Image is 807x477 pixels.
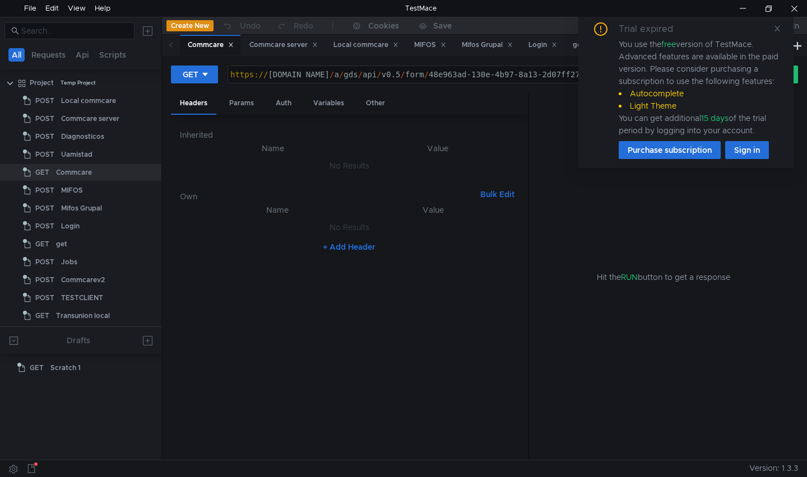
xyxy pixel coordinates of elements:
span: GET [35,307,49,324]
div: You can get additional of the trial period by logging into your account. [619,112,780,137]
span: GET [35,164,49,181]
span: POST [35,128,54,145]
span: Version: 1.3.3 [749,460,798,476]
div: MIFOS [61,182,83,199]
nz-embed-empty: No Results [330,161,369,171]
div: Login [528,39,557,51]
li: Autocomplete [619,87,780,100]
div: Temp Project [61,74,96,91]
span: GET [30,359,44,376]
div: Commcare [188,39,234,51]
div: Mifos Grupal [61,200,102,217]
button: GET [171,66,218,83]
div: Uamistad [61,146,92,163]
span: RUN [621,272,638,282]
button: All [8,48,25,62]
li: Light Theme [619,100,780,112]
div: Diagnosticos [61,128,104,145]
span: POST [35,146,54,163]
div: Params [220,93,263,114]
div: Auth [267,93,300,114]
th: Name [198,203,357,217]
div: Commcare server [61,110,119,127]
button: Scripts [96,48,129,62]
span: POST [35,200,54,217]
div: Redo [294,19,313,32]
button: + Add Header [318,240,380,254]
button: Sign in [725,141,769,159]
span: POST [35,272,54,288]
div: Scratch 1 [50,359,81,376]
span: POST [35,92,54,109]
div: Project [30,74,54,91]
div: Commcare server [249,39,318,51]
div: Cookies [368,19,399,32]
div: Other [357,93,394,114]
th: Name [189,142,357,155]
div: Variables [304,93,353,114]
button: Api [72,48,92,62]
div: Local commcare [333,39,398,51]
button: Purchase subscription [619,141,721,159]
h6: Own [180,190,476,203]
span: POST [35,218,54,235]
div: Transunion local [56,307,110,324]
th: Value [356,203,510,217]
div: get [56,236,67,252]
div: Local commcare [61,92,116,109]
span: 15 days [701,113,729,123]
span: POST [35,254,54,270]
div: get [573,39,594,51]
nz-embed-empty: No Results [330,222,369,232]
button: Undo [214,17,268,34]
div: Commcare [56,164,92,181]
div: You use the version of TestMace. Advanced features are available in the paid version. Please cons... [619,38,780,137]
span: POST [35,110,54,127]
div: Jobs [61,254,77,270]
th: Value [357,142,519,155]
button: Bulk Edit [476,188,519,201]
div: Drafts [67,334,90,347]
div: Save [433,22,452,30]
div: GET [183,68,198,81]
div: Login [61,218,80,235]
div: Headers [171,93,216,115]
span: Hit the button to get a response [597,271,730,283]
button: Requests [28,48,69,62]
h6: Inherited [180,128,519,142]
span: POST [35,289,54,306]
input: Search... [21,25,128,37]
div: Trial expired [619,22,687,36]
div: MIFOS [414,39,446,51]
span: free [661,39,676,49]
span: GET [35,236,49,252]
div: Mifos Grupal [462,39,513,51]
span: POST [35,182,54,199]
button: Create New [166,20,214,31]
div: Commcarev2 [61,272,105,288]
div: TESTCLIENT [61,289,103,306]
button: Redo [268,17,321,34]
div: Undo [240,19,261,32]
